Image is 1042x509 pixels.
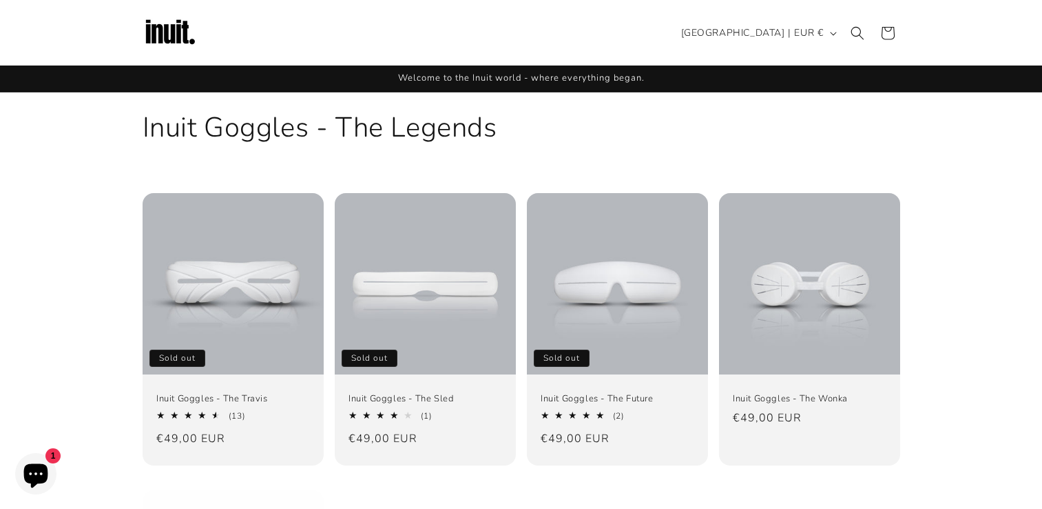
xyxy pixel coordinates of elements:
h1: Inuit Goggles - The Legends [143,110,900,146]
a: Inuit Goggles - The Wonka [733,393,886,405]
summary: Search [842,18,873,48]
a: Inuit Goggles - The Future [541,393,694,405]
div: Announcement [143,66,900,92]
span: [GEOGRAPHIC_DATA] | EUR € [681,26,824,40]
button: [GEOGRAPHIC_DATA] | EUR € [673,20,842,46]
img: Inuit Logo [143,6,198,61]
inbox-online-store-chat: Shopify online store chat [11,453,61,498]
a: Inuit Goggles - The Sled [348,393,502,405]
span: Welcome to the Inuit world - where everything began. [398,72,645,84]
a: Inuit Goggles - The Travis [156,393,310,405]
